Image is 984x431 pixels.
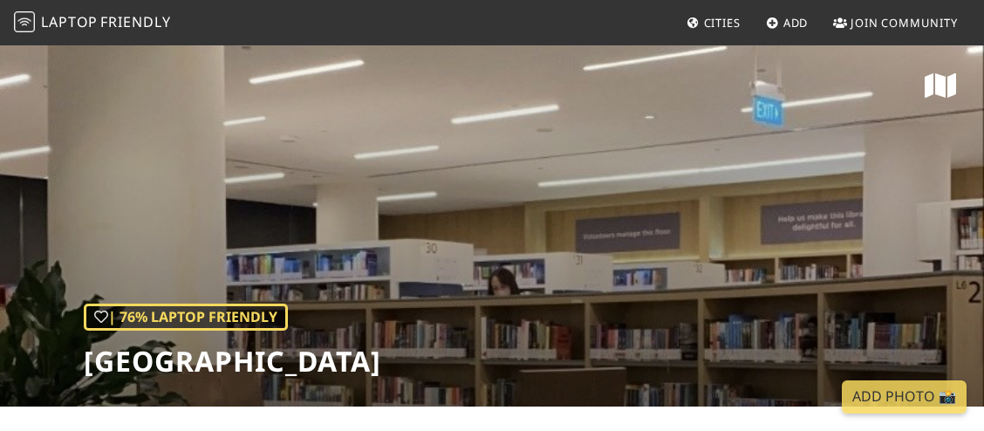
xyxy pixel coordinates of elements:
[680,7,748,38] a: Cities
[41,12,98,31] span: Laptop
[783,15,809,31] span: Add
[84,345,381,378] h1: [GEOGRAPHIC_DATA]
[14,8,171,38] a: LaptopFriendly LaptopFriendly
[14,11,35,32] img: LaptopFriendly
[842,380,967,414] a: Add Photo 📸
[704,15,741,31] span: Cities
[84,304,288,332] div: | 76% Laptop Friendly
[826,7,965,38] a: Join Community
[100,12,170,31] span: Friendly
[759,7,816,38] a: Add
[851,15,958,31] span: Join Community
